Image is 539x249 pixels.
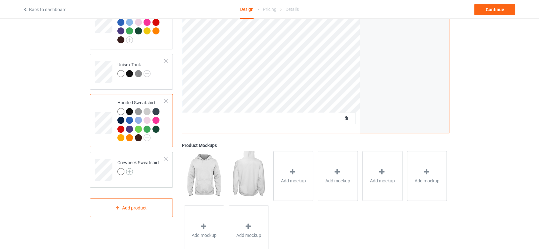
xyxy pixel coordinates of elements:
img: svg+xml;base64,PD94bWwgdmVyc2lvbj0iMS4wIiBlbmNvZGluZz0iVVRGLTgiPz4KPHN2ZyB3aWR0aD0iMjJweCIgaGVpZ2... [144,134,151,141]
img: regular.jpg [229,151,269,201]
div: Unisex Tank [90,54,173,90]
div: Details [285,0,299,18]
div: Pricing [262,0,276,18]
div: Hooded Sweatshirt [117,99,165,141]
img: svg+xml;base64,PD94bWwgdmVyc2lvbj0iMS4wIiBlbmNvZGluZz0iVVRGLTgiPz4KPHN2ZyB3aWR0aD0iMjJweCIgaGVpZ2... [126,36,133,43]
div: Crewneck Sweatshirt [117,159,159,175]
span: Add mockup [192,232,217,238]
div: Add product [90,198,173,217]
img: svg+xml;base64,PD94bWwgdmVyc2lvbj0iMS4wIiBlbmNvZGluZz0iVVRGLTgiPz4KPHN2ZyB3aWR0aD0iMjJweCIgaGVpZ2... [126,168,133,175]
span: Add mockup [236,232,261,238]
div: Crewneck Sweatshirt [90,152,173,187]
div: Add mockup [273,151,314,201]
div: Design [240,0,254,19]
img: svg+xml;base64,PD94bWwgdmVyc2lvbj0iMS4wIiBlbmNvZGluZz0iVVRGLTgiPz4KPHN2ZyB3aWR0aD0iMjJweCIgaGVpZ2... [144,70,151,77]
img: regular.jpg [184,151,224,201]
div: Unisex Tank [117,62,151,77]
div: Add mockup [318,151,358,201]
div: Continue [474,4,515,15]
span: Add mockup [325,177,350,184]
a: Back to dashboard [23,7,67,12]
div: Add mockup [362,151,402,201]
img: heather_texture.png [135,70,142,77]
div: Add mockup [407,151,447,201]
span: Add mockup [415,177,439,184]
span: Add mockup [281,177,306,184]
div: Product Mockups [182,142,449,149]
span: Add mockup [370,177,395,184]
div: Hooded Sweatshirt [90,94,173,147]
